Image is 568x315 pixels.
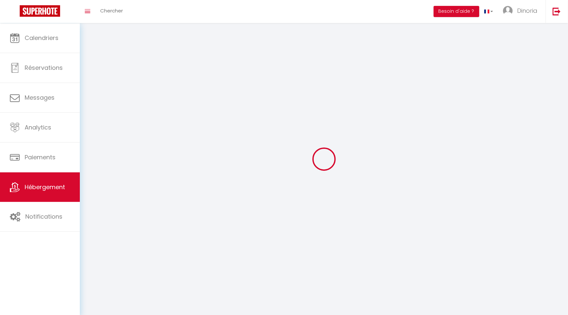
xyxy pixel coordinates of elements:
[434,6,479,17] button: Besoin d'aide ?
[25,153,56,161] span: Paiements
[25,183,65,191] span: Hébergement
[503,6,513,16] img: ...
[25,123,51,131] span: Analytics
[517,7,537,15] span: Dinoria
[553,7,561,15] img: logout
[20,5,60,17] img: Super Booking
[25,212,62,221] span: Notifications
[25,93,55,102] span: Messages
[25,34,58,42] span: Calendriers
[25,64,63,72] span: Réservations
[100,7,123,14] span: Chercher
